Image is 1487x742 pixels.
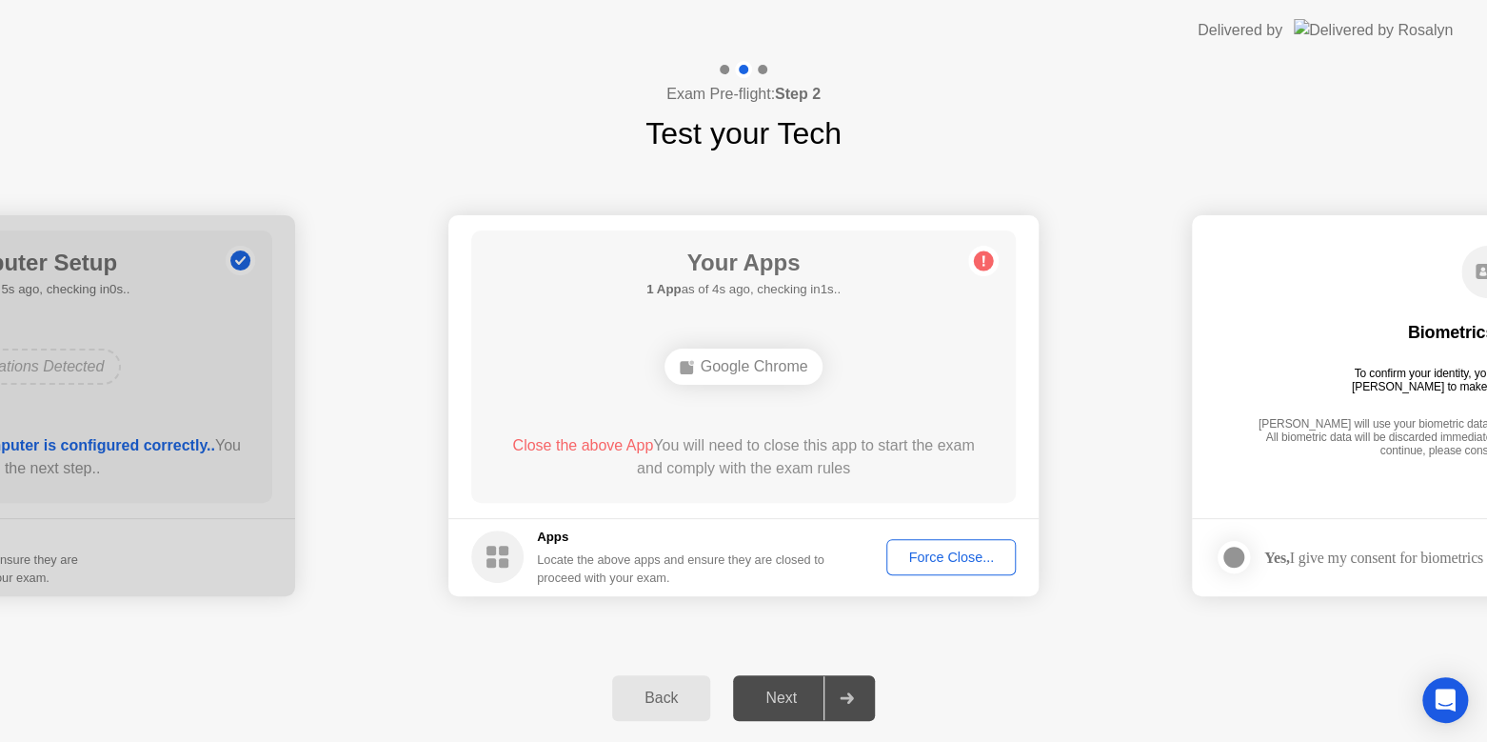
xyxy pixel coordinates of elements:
[739,690,823,707] div: Next
[646,280,841,299] h5: as of 4s ago, checking in1s..
[886,539,1016,575] button: Force Close...
[537,551,825,587] div: Locate the above apps and ensure they are closed to proceed with your exam.
[1198,19,1282,42] div: Delivered by
[646,282,681,296] b: 1 App
[537,528,825,547] h5: Apps
[1264,550,1289,566] strong: Yes,
[612,675,710,721] button: Back
[733,675,875,721] button: Next
[775,86,821,102] b: Step 2
[618,690,704,707] div: Back
[893,550,1009,565] div: Force Close...
[664,349,823,385] div: Google Chrome
[1294,19,1453,41] img: Delivered by Rosalyn
[499,434,989,480] div: You will need to close this app to start the exam and comply with the exam rules
[512,437,653,453] span: Close the above App
[1422,677,1468,723] div: Open Intercom Messenger
[646,246,841,280] h1: Your Apps
[666,83,821,106] h4: Exam Pre-flight:
[645,110,842,156] h1: Test your Tech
